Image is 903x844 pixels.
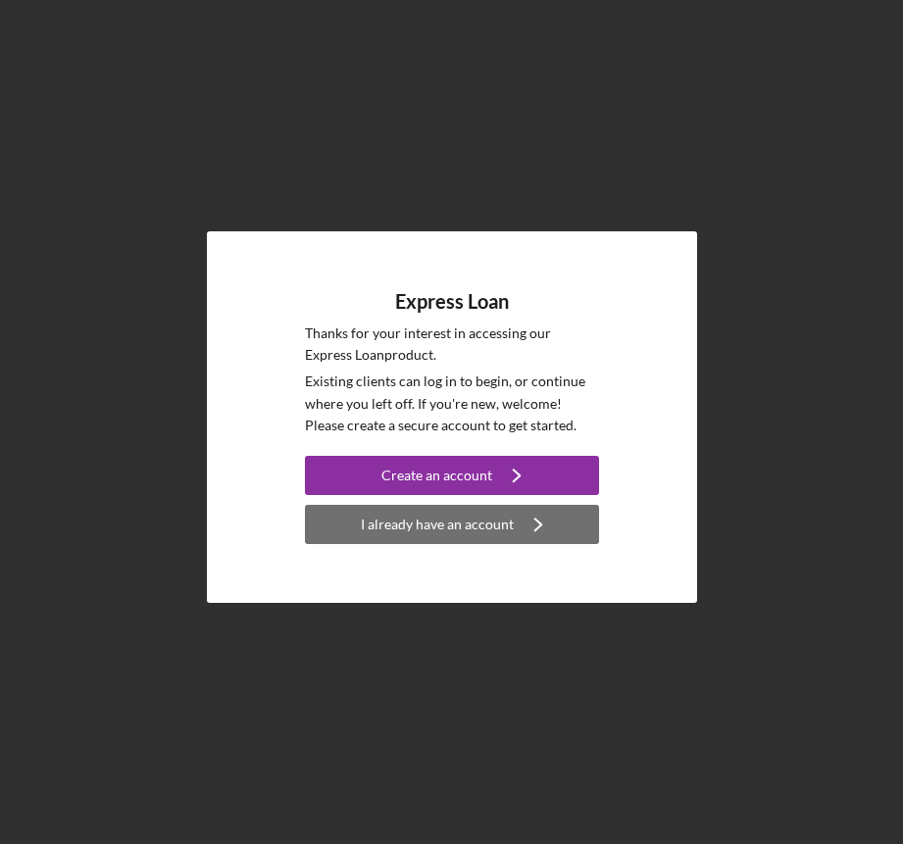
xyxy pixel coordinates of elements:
div: Create an account [381,456,492,495]
button: Create an account [305,456,599,495]
p: Existing clients can log in to begin, or continue where you left off. If you're new, welcome! Ple... [305,371,599,436]
h4: Express Loan [395,290,509,313]
p: Thanks for your interest in accessing our Express Loan product. [305,323,599,367]
div: I already have an account [361,505,514,544]
button: I already have an account [305,505,599,544]
a: Create an account [305,456,599,500]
